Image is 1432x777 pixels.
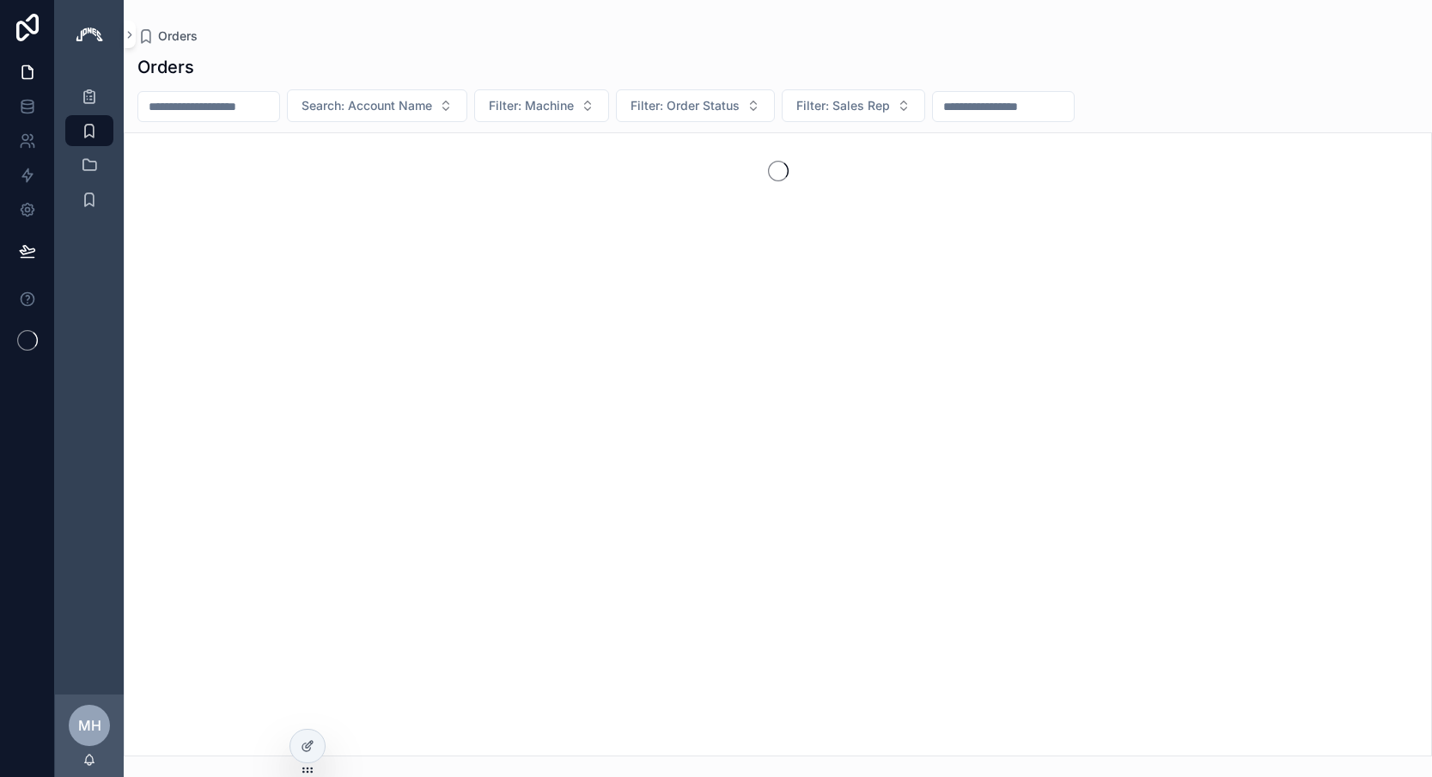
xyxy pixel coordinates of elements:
[158,28,198,45] span: Orders
[489,97,574,114] span: Filter: Machine
[782,89,925,122] button: Select Button
[137,28,198,45] a: Orders
[474,89,609,122] button: Select Button
[137,55,194,79] h1: Orders
[76,21,103,48] img: App logo
[55,69,124,237] div: scrollable content
[78,715,101,736] span: MH
[631,97,740,114] span: Filter: Order Status
[302,97,432,114] span: Search: Account Name
[796,97,890,114] span: Filter: Sales Rep
[616,89,775,122] button: Select Button
[287,89,467,122] button: Select Button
